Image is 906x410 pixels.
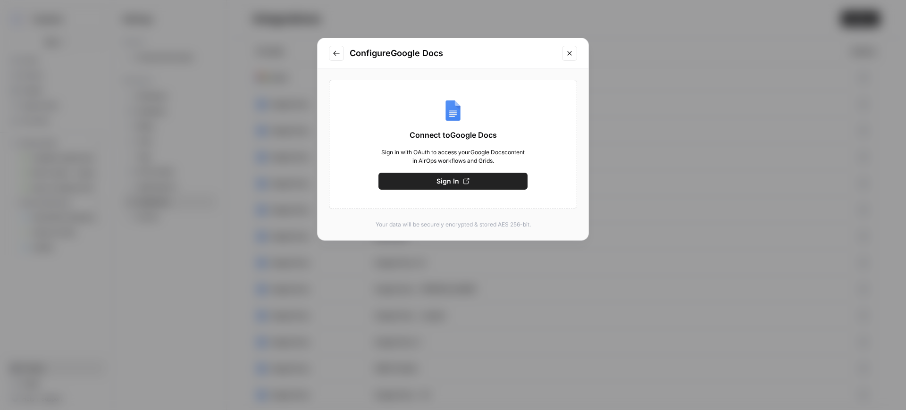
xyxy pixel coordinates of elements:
[442,99,464,122] img: Google Docs
[378,173,528,190] button: Sign In
[436,176,459,186] span: Sign In
[350,47,556,60] h2: Configure Google Docs
[562,46,577,61] button: Close modal
[329,46,344,61] button: Go to previous step
[410,129,497,141] span: Connect to Google Docs
[378,148,528,165] span: Sign in with OAuth to access your Google Docs content in AirOps workflows and Grids.
[329,220,577,229] p: Your data will be securely encrypted & stored AES 256-bit.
